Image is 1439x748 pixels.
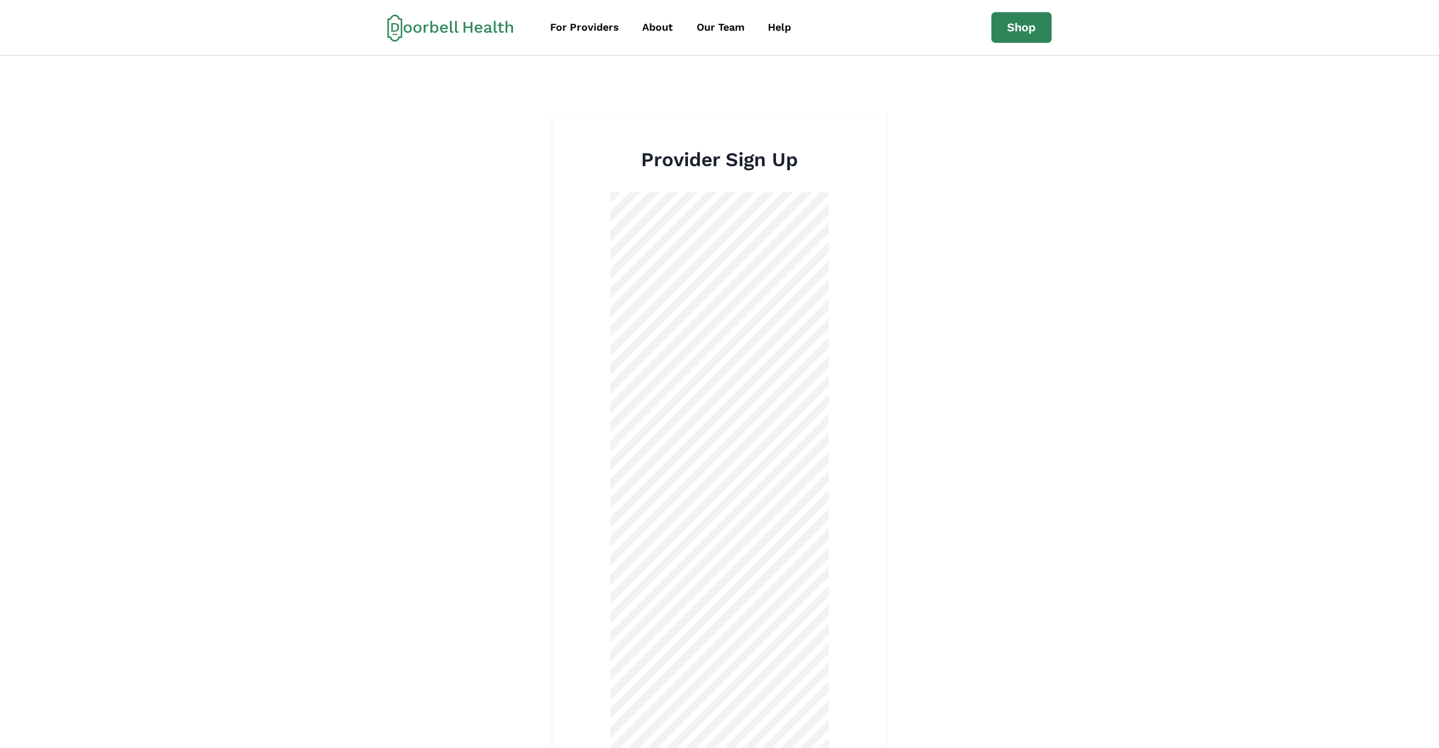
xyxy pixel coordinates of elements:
h2: Provider Sign Up [610,148,829,171]
a: Help [757,14,801,41]
div: For Providers [550,20,619,35]
a: For Providers [540,14,629,41]
div: Our Team [697,20,745,35]
div: About [642,20,673,35]
a: Our Team [686,14,755,41]
div: Help [768,20,791,35]
a: Shop [991,12,1052,43]
a: About [632,14,683,41]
